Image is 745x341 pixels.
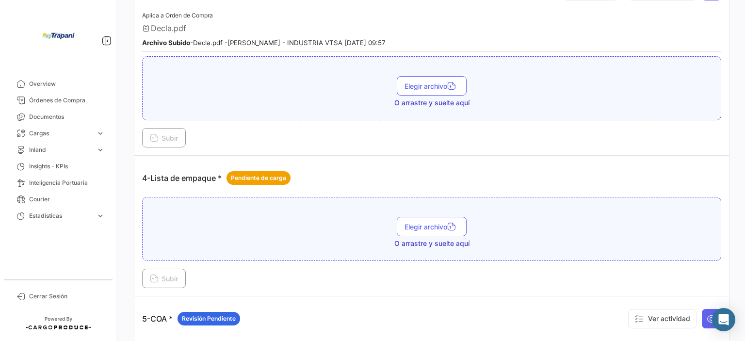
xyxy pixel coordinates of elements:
span: expand_more [96,211,105,220]
span: Documentos [29,113,105,121]
span: O arrastre y suelte aquí [394,98,470,108]
button: Subir [142,128,186,147]
button: Elegir archivo [397,217,467,236]
span: Pendiente de carga [231,174,286,182]
span: Insights - KPIs [29,162,105,171]
button: Elegir archivo [397,76,467,96]
a: Courier [8,191,109,208]
p: 5-COA * [142,312,240,325]
button: Subir [142,269,186,288]
span: Órdenes de Compra [29,96,105,105]
span: Subir [150,275,178,283]
span: Decla.pdf [151,23,186,33]
span: Inland [29,146,92,154]
a: Insights - KPIs [8,158,109,175]
p: 4-Lista de empaque * [142,171,291,185]
a: Órdenes de Compra [8,92,109,109]
b: Archivo Subido [142,39,190,47]
span: Elegir archivo [405,223,459,231]
a: Inteligencia Portuaria [8,175,109,191]
span: Courier [29,195,105,204]
button: Ver actividad [628,309,696,328]
span: Elegir archivo [405,82,459,90]
a: Documentos [8,109,109,125]
span: expand_more [96,129,105,138]
span: Estadísticas [29,211,92,220]
span: Revisión Pendiente [182,314,236,323]
img: bd005829-9598-4431-b544-4b06bbcd40b2.jpg [34,12,82,60]
span: Subir [150,134,178,142]
a: Overview [8,76,109,92]
span: Aplica a Orden de Compra [142,12,213,19]
span: Overview [29,80,105,88]
span: expand_more [96,146,105,154]
small: - Decla.pdf - [PERSON_NAME] - INDUSTRIA VTSA [DATE] 09:57 [142,39,386,47]
span: Cargas [29,129,92,138]
span: Cerrar Sesión [29,292,105,301]
span: Inteligencia Portuaria [29,179,105,187]
span: O arrastre y suelte aquí [394,239,470,248]
div: Abrir Intercom Messenger [712,308,735,331]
